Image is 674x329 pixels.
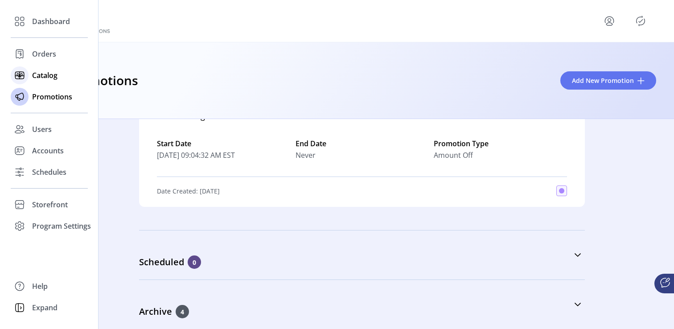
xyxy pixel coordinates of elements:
[32,70,58,81] span: Catalog
[68,71,138,90] h3: Promotions
[139,305,176,318] p: Archive
[188,255,201,269] span: 0
[157,150,290,160] span: [DATE] 09:04:32 AM EST
[139,255,188,269] p: Scheduled
[32,199,68,210] span: Storefront
[434,138,567,149] label: Promotion Type
[32,167,66,177] span: Schedules
[32,221,91,231] span: Program Settings
[139,236,585,274] a: Scheduled0
[32,302,58,313] span: Expand
[633,14,648,28] button: Publisher Panel
[602,14,616,28] button: menu
[296,138,429,149] label: End Date
[32,124,52,135] span: Users
[296,150,316,160] span: Never
[32,281,48,292] span: Help
[32,16,70,27] span: Dashboard
[139,285,585,324] a: Archive4
[434,150,473,160] span: Amount Off
[572,76,634,85] span: Add New Promotion
[176,305,189,318] span: 4
[32,91,72,102] span: Promotions
[560,71,656,90] button: Add New Promotion
[157,186,220,196] p: Date Created: [DATE]
[32,49,56,59] span: Orders
[157,138,290,149] label: Start Date
[32,145,64,156] span: Accounts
